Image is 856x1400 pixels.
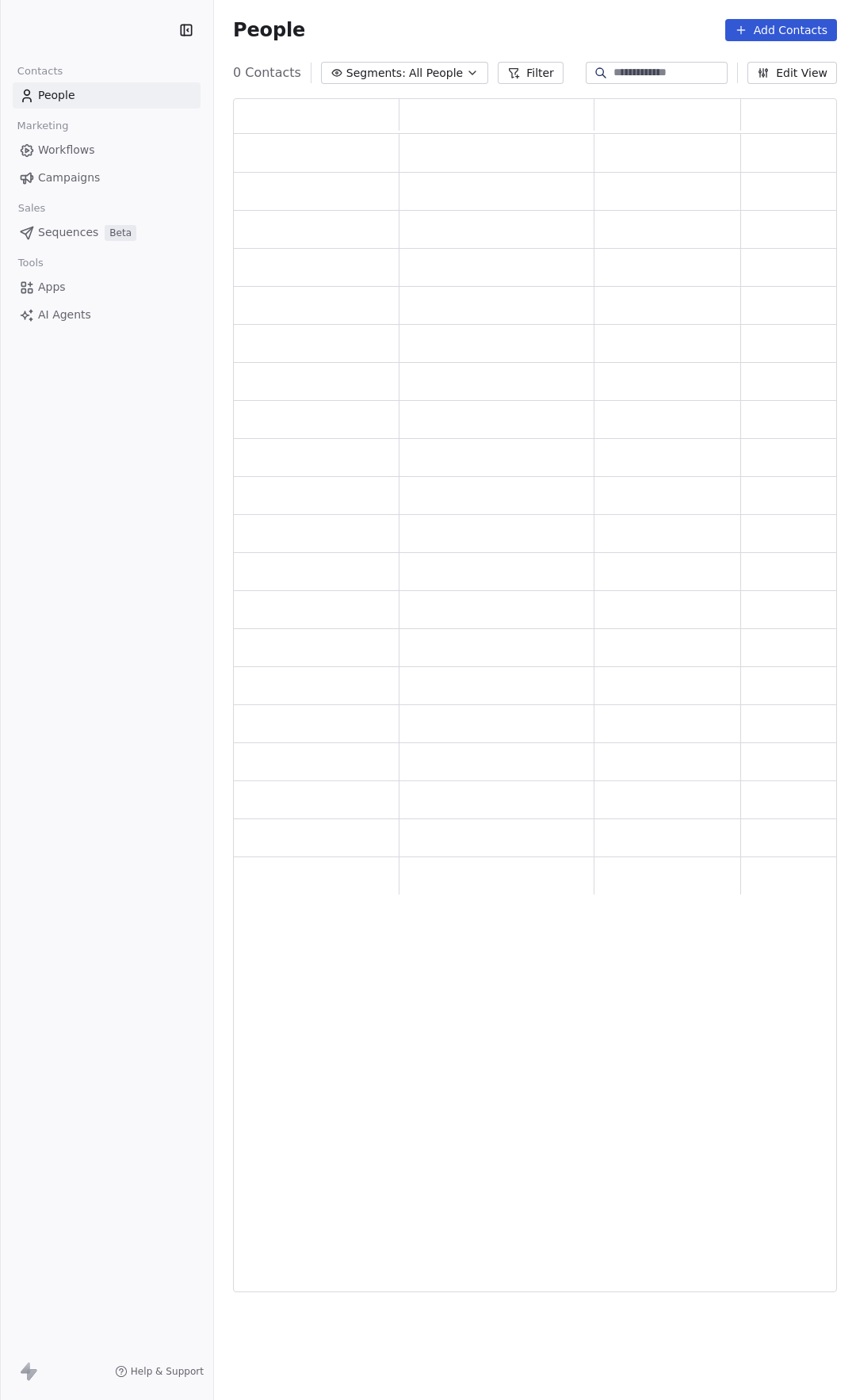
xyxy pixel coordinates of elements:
button: Filter [498,62,564,84]
a: People [13,82,201,109]
a: Campaigns [13,165,201,191]
a: Apps [13,274,201,300]
span: People [233,18,305,42]
button: Add Contacts [725,19,837,41]
span: Segments: [346,65,406,82]
a: Workflows [13,137,201,163]
button: Edit View [747,62,837,84]
span: Help & Support [131,1365,204,1378]
span: Beta [105,225,136,241]
span: Sales [11,196,52,220]
span: People [38,87,75,104]
span: Marketing [10,114,75,138]
span: AI Agents [38,307,91,323]
a: Help & Support [115,1365,204,1378]
a: SequencesBeta [13,219,201,246]
span: Workflows [38,142,95,158]
span: Contacts [10,59,70,83]
a: AI Agents [13,302,201,328]
span: All People [409,65,463,82]
span: Apps [38,279,66,296]
span: Campaigns [38,170,100,186]
span: 0 Contacts [233,63,301,82]
span: Tools [11,251,50,275]
span: Sequences [38,224,98,241]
